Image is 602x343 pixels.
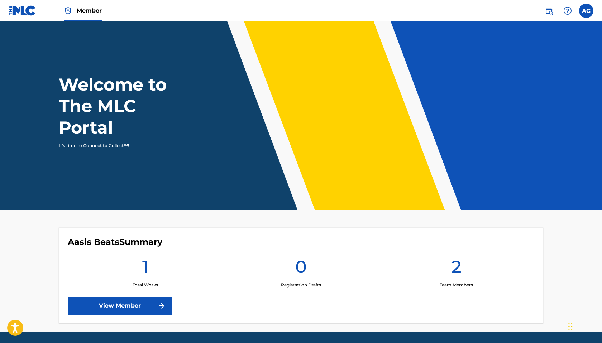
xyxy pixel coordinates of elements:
[77,6,102,15] span: Member
[566,309,602,343] iframe: Chat Widget
[563,6,572,15] img: help
[568,316,573,337] div: Drag
[142,256,149,282] h1: 1
[64,6,72,15] img: Top Rightsholder
[560,4,575,18] div: Help
[68,297,172,315] a: View Member
[542,4,556,18] a: Public Search
[68,237,162,247] h4: Aasis Beats
[9,5,36,16] img: MLC Logo
[133,282,158,288] p: Total Works
[579,4,593,18] div: User Menu
[157,301,166,310] img: f7272a7cc735f4ea7f67.svg
[451,256,462,282] h1: 2
[295,256,307,282] h1: 0
[440,282,473,288] p: Team Members
[281,282,321,288] p: Registration Drafts
[59,74,193,138] h1: Welcome to The MLC Portal
[545,6,553,15] img: search
[59,142,183,149] p: It's time to Connect to Collect™!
